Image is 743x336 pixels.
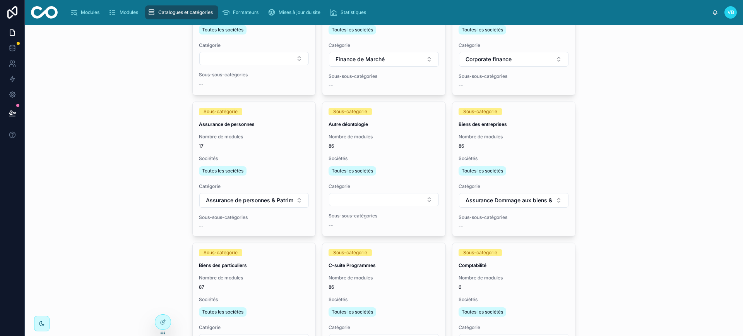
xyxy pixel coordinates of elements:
[459,284,569,290] span: 6
[158,9,213,16] span: Catalogues et catégories
[199,134,310,140] span: Nombre de modules
[459,155,569,162] span: Sociétés
[145,5,218,19] a: Catalogues et catégories
[329,193,439,206] button: Select Button
[329,42,439,48] span: Catégorie
[202,168,243,174] span: Toutes les sociétés
[336,55,385,63] span: Finance de Marché
[204,249,238,256] div: Sous-catégorie
[199,324,310,331] span: Catégorie
[329,83,333,89] span: --
[329,52,439,67] button: Select Button
[459,143,569,149] span: 86
[462,309,503,315] span: Toutes les sociétés
[459,121,507,127] strong: Biens des entreprises
[463,249,497,256] div: Sous-catégorie
[120,9,138,16] span: Modules
[199,81,204,87] span: --
[329,134,439,140] span: Nombre de modules
[329,121,368,127] strong: Autre déontologie
[199,52,309,65] button: Select Button
[463,108,497,115] div: Sous-catégorie
[199,262,247,268] strong: Biens des particuliers
[199,284,310,290] span: 87
[728,9,734,16] span: VB
[459,262,486,268] strong: Comptabilité
[332,309,373,315] span: Toutes les sociétés
[329,324,439,331] span: Catégorie
[466,196,553,204] span: Assurance Dommage aux biens & Construction
[265,5,326,19] a: Mises à jour du site
[329,183,439,190] span: Catégorie
[332,168,373,174] span: Toutes les sociétés
[233,9,259,16] span: Formateurs
[466,55,512,63] span: Corporate finance
[459,52,569,67] button: Select Button
[199,183,310,190] span: Catégorie
[333,108,367,115] div: Sous-catégorie
[327,5,371,19] a: Statistiques
[459,275,569,281] span: Nombre de modules
[64,4,712,21] div: scrollable content
[459,134,569,140] span: Nombre de modules
[81,9,99,16] span: Modules
[459,296,569,303] span: Sociétés
[462,27,503,33] span: Toutes les sociétés
[329,143,439,149] span: 86
[459,224,463,230] span: --
[329,213,439,219] span: Sous-sous-catégories
[332,27,373,33] span: Toutes les sociétés
[329,73,439,79] span: Sous-sous-catégories
[459,42,569,48] span: Catégorie
[206,196,293,204] span: Assurance de personnes & Patrimoine
[459,214,569,221] span: Sous-sous-catégories
[199,214,310,221] span: Sous-sous-catégories
[329,275,439,281] span: Nombre de modules
[31,6,58,19] img: App logo
[199,143,310,149] span: 17
[199,193,309,208] button: Select Button
[459,183,569,190] span: Catégorie
[329,296,439,303] span: Sociétés
[459,73,569,79] span: Sous-sous-catégories
[462,168,503,174] span: Toutes les sociétés
[202,27,243,33] span: Toutes les sociétés
[329,284,439,290] span: 86
[220,5,264,19] a: Formateurs
[199,72,310,78] span: Sous-sous-catégories
[106,5,144,19] a: Modules
[199,42,310,48] span: Catégorie
[459,324,569,331] span: Catégorie
[341,9,366,16] span: Statistiques
[68,5,105,19] a: Modules
[199,275,310,281] span: Nombre de modules
[202,309,243,315] span: Toutes les sociétés
[204,108,238,115] div: Sous-catégorie
[329,262,376,268] strong: C-suite Programmes
[199,155,310,162] span: Sociétés
[199,121,255,127] strong: Assurance de personnes
[459,193,569,208] button: Select Button
[329,222,333,228] span: --
[279,9,320,16] span: Mises à jour du site
[329,155,439,162] span: Sociétés
[459,83,463,89] span: --
[333,249,367,256] div: Sous-catégorie
[199,224,204,230] span: --
[199,296,310,303] span: Sociétés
